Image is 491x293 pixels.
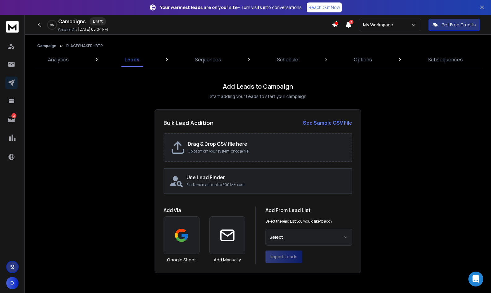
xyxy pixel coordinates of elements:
[424,52,467,67] a: Subsequences
[350,52,376,67] a: Options
[164,118,213,127] h2: Bulk Lead Addition
[265,219,332,224] p: Select the lead List you would like to add?
[58,27,77,32] p: Created At:
[50,23,54,27] p: 0 %
[6,277,19,289] button: D
[265,206,352,214] h1: Add From Lead List
[90,17,106,25] div: Draft
[78,27,108,32] p: [DATE] 05:04 PM
[58,18,86,25] h1: Campaigns
[363,22,396,28] p: My Workspace
[11,113,16,118] p: 2
[44,52,72,67] a: Analytics
[164,206,245,214] h1: Add Via
[186,182,347,187] p: Find and reach out to 500 M+ leads
[195,56,221,63] p: Sequences
[188,140,345,148] h2: Drag & Drop CSV file here
[349,20,353,24] span: 3
[66,43,103,48] p: PLACESHAKER - BTP
[121,52,143,67] a: Leads
[303,119,352,127] a: See Sample CSV File
[6,21,19,33] img: logo
[125,56,139,63] p: Leads
[186,174,347,181] h2: Use Lead Finder
[468,272,483,286] div: Open Intercom Messenger
[210,93,306,100] p: Start adding your Leads to start your campaign
[37,43,56,48] button: Campaign
[277,56,298,63] p: Schedule
[160,4,238,10] strong: Your warmest leads are on your site
[428,19,480,31] button: Get Free Credits
[307,2,342,12] a: Reach Out Now
[191,52,225,67] a: Sequences
[48,56,69,63] p: Analytics
[5,113,18,126] a: 2
[167,257,196,263] h3: Google Sheet
[214,257,241,263] h3: Add Manually
[223,82,293,91] h1: Add Leads to Campaign
[354,56,372,63] p: Options
[160,4,302,11] p: – Turn visits into conversations
[188,149,345,154] p: Upload from your system, choose file
[309,4,340,11] p: Reach Out Now
[428,56,463,63] p: Subsequences
[441,22,476,28] p: Get Free Credits
[273,52,302,67] a: Schedule
[270,234,283,240] span: Select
